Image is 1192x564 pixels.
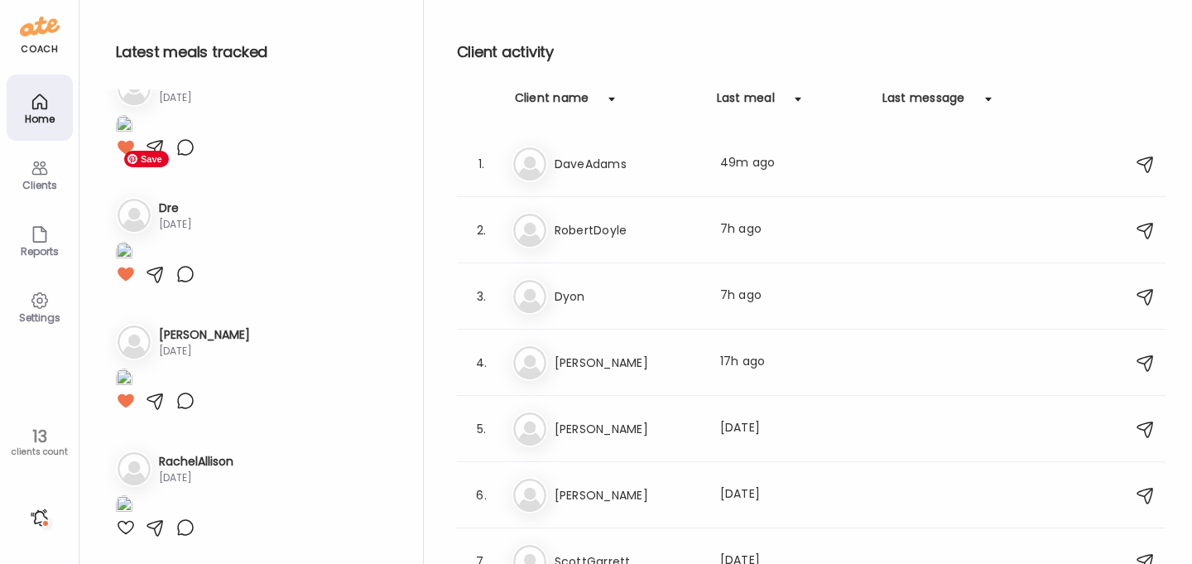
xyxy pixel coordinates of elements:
div: 2. [472,220,492,240]
span: Save [124,151,169,167]
h2: Latest meals tracked [116,40,397,65]
div: 17h ago [720,353,866,373]
h3: RobertDoyle [555,220,700,240]
img: bg-avatar-default.svg [513,214,546,247]
div: [DATE] [159,344,250,359]
img: bg-avatar-default.svg [513,280,546,313]
h3: Dre [159,200,192,217]
img: bg-avatar-default.svg [513,479,546,512]
img: images%2F0MvzZtcB9EdHryvcZZRnnTYbkT52%2FqZLvLuq4kMOqd1CublGv%2Fdgz2Z5n1c8fKY4dW7haw_1080 [116,115,132,137]
div: 49m ago [720,154,866,174]
div: 6. [472,485,492,505]
img: bg-avatar-default.svg [118,199,151,232]
div: 4. [472,353,492,373]
h3: [PERSON_NAME] [555,485,700,505]
h3: RachelAllison [159,453,233,470]
div: [DATE] [720,419,866,439]
div: [DATE] [159,470,233,485]
img: bg-avatar-default.svg [118,325,151,359]
h3: [PERSON_NAME] [159,326,250,344]
img: images%2FWOEhQNIJj3WcJveG7SYX8uFDJKA3%2Fhg8YnjrlPpQpW1ZnV25I%2FIbPF3xbYwK5D9LLoBBZE_1080 [116,242,132,264]
div: 7h ago [720,287,866,306]
img: bg-avatar-default.svg [118,452,151,485]
div: Clients [10,180,70,190]
h2: Client activity [457,40,1166,65]
div: 5. [472,419,492,439]
div: 3. [472,287,492,306]
div: 7h ago [720,220,866,240]
img: ate [20,13,60,40]
h3: DaveAdams [555,154,700,174]
div: coach [21,42,58,56]
img: images%2FdYixFuAEXVYWMUuNtvTkBAIYTc92%2FPjB8CsBggR8FQDkRBcP0%2FYQCUsnPNcKCdbfrIh6HT_1080 [116,369,132,391]
div: Last message [882,89,965,116]
img: bg-avatar-default.svg [513,147,546,181]
div: [DATE] [159,217,192,232]
img: images%2FKsLIPkHzsNPUuteF2K2YQGh46mo2%2FE87mRK5TAfmyQ9Se1qAa%2FXJFj0s6WjyWFDbWYecc7_1080 [116,495,132,518]
div: Settings [10,312,70,323]
div: clients count [6,446,73,458]
h3: [PERSON_NAME] [555,353,700,373]
h3: [PERSON_NAME] [555,419,700,439]
div: [DATE] [720,485,866,505]
div: 1. [472,154,492,174]
div: 13 [6,427,73,446]
img: bg-avatar-default.svg [513,346,546,379]
div: Reports [10,246,70,257]
img: bg-avatar-default.svg [513,412,546,446]
div: [DATE] [159,90,227,105]
div: Home [10,113,70,124]
div: Client name [515,89,589,116]
h3: Dyon [555,287,700,306]
div: Last meal [717,89,775,116]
